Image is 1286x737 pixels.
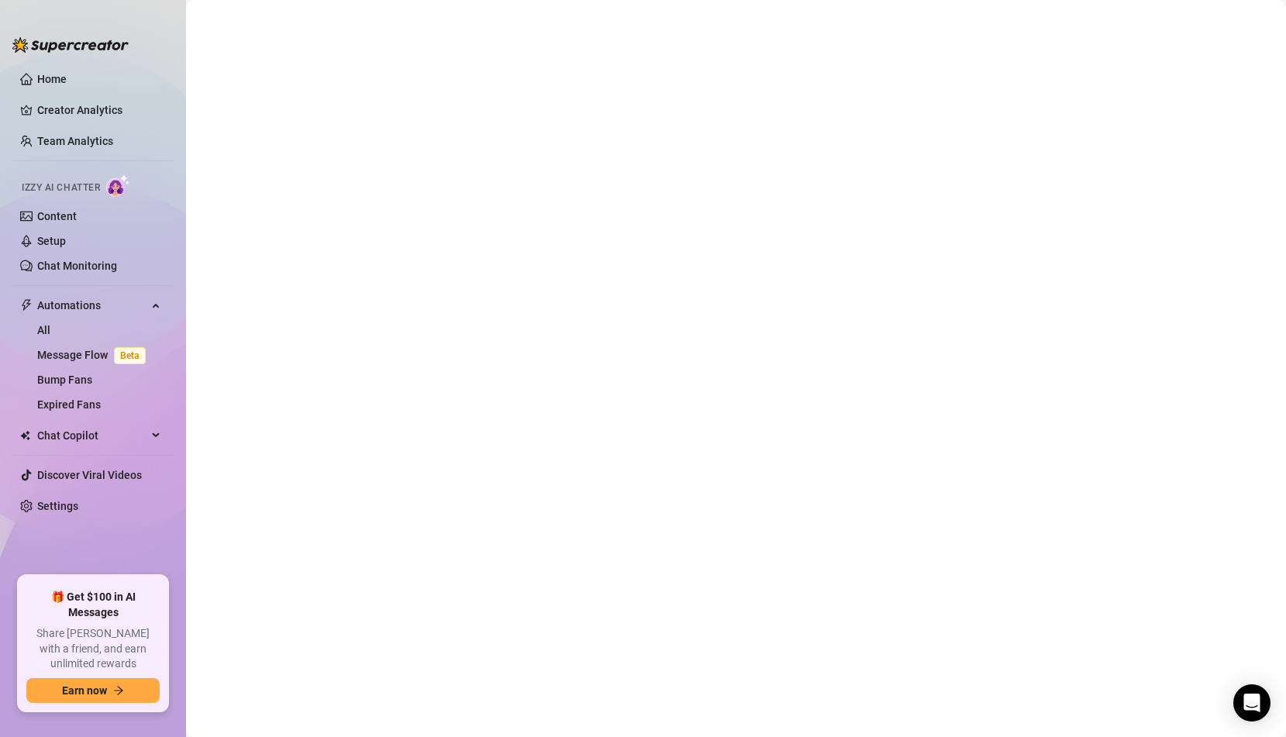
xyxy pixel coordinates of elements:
a: Setup [37,235,66,247]
span: Beta [114,347,146,364]
span: Chat Copilot [37,423,147,448]
img: Chat Copilot [20,430,30,441]
a: All [37,324,50,336]
img: AI Chatter [106,174,130,197]
a: Bump Fans [37,374,92,386]
a: Content [37,210,77,222]
span: Share [PERSON_NAME] with a friend, and earn unlimited rewards [26,626,160,672]
a: Expired Fans [37,398,101,411]
a: Creator Analytics [37,98,161,122]
a: Chat Monitoring [37,260,117,272]
a: Team Analytics [37,135,113,147]
img: logo-BBDzfeDw.svg [12,37,129,53]
span: 🎁 Get $100 in AI Messages [26,590,160,620]
a: Message FlowBeta [37,349,152,361]
span: Automations [37,293,147,318]
span: arrow-right [113,685,124,696]
span: thunderbolt [20,299,33,312]
span: Izzy AI Chatter [22,181,100,195]
a: Discover Viral Videos [37,469,142,481]
a: Home [37,73,67,85]
a: Settings [37,500,78,512]
div: Open Intercom Messenger [1233,684,1270,722]
span: Earn now [62,684,107,697]
button: Earn nowarrow-right [26,678,160,703]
